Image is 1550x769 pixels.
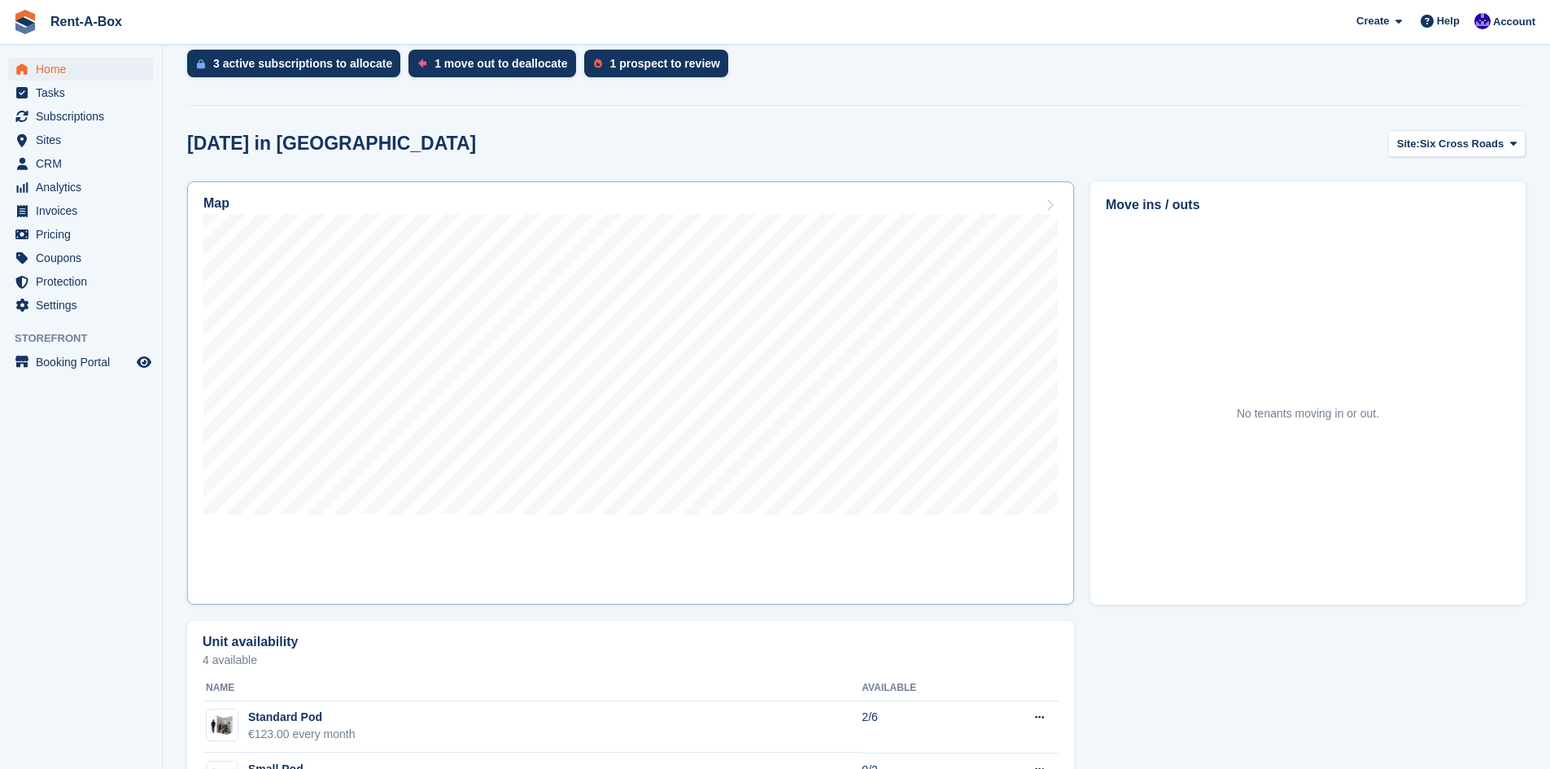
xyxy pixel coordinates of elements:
a: Map [187,181,1074,605]
img: prospect-51fa495bee0391a8d652442698ab0144808aea92771e9ea1ae160a38d050c398.svg [594,59,602,68]
span: Analytics [36,176,133,199]
span: Sites [36,129,133,151]
button: Site: Six Cross Roads [1388,130,1526,157]
span: Create [1356,13,1389,29]
h2: Move ins / outs [1106,195,1510,215]
img: Colin O Shea [1474,13,1491,29]
th: Available [862,675,983,701]
span: Help [1437,13,1460,29]
a: menu [8,58,154,81]
span: Coupons [36,247,133,269]
a: menu [8,129,154,151]
span: Storefront [15,330,162,347]
span: Settings [36,294,133,317]
img: active_subscription_to_allocate_icon-d502201f5373d7db506a760aba3b589e785aa758c864c3986d89f69b8ff3... [197,59,205,69]
a: menu [8,152,154,175]
td: 2/6 [862,701,983,753]
a: Preview store [134,352,154,372]
a: menu [8,176,154,199]
a: 1 prospect to review [584,50,736,85]
span: Subscriptions [36,105,133,128]
h2: Unit availability [203,635,298,649]
span: Booking Portal [36,351,133,374]
a: menu [8,223,154,246]
a: menu [8,351,154,374]
span: Six Cross Roads [1420,136,1504,152]
a: menu [8,105,154,128]
span: Account [1493,14,1535,30]
div: 1 prospect to review [610,57,720,70]
span: Pricing [36,223,133,246]
a: Rent-A-Box [44,8,129,35]
a: menu [8,270,154,293]
h2: [DATE] in [GEOGRAPHIC_DATA] [187,133,476,155]
div: Standard Pod [248,709,356,726]
a: 3 active subscriptions to allocate [187,50,408,85]
a: menu [8,199,154,222]
img: move_outs_to_deallocate_icon-f764333ba52eb49d3ac5e1228854f67142a1ed5810a6f6cc68b1a99e826820c5.svg [418,59,426,68]
span: Tasks [36,81,133,104]
p: 4 available [203,654,1059,666]
span: Protection [36,270,133,293]
a: menu [8,294,154,317]
a: menu [8,81,154,104]
img: stora-icon-8386f47178a22dfd0bd8f6a31ec36ba5ce8667c1dd55bd0f319d3a0aa187defe.svg [13,10,37,34]
th: Name [203,675,862,701]
span: Invoices [36,199,133,222]
img: 30-sqft-unit%20(1).jpg [207,714,238,737]
div: 1 move out to deallocate [434,57,567,70]
div: No tenants moving in or out. [1237,405,1379,422]
a: menu [8,247,154,269]
span: CRM [36,152,133,175]
div: €123.00 every month [248,726,356,743]
h2: Map [203,196,229,211]
span: Site: [1397,136,1420,152]
div: 3 active subscriptions to allocate [213,57,392,70]
span: Home [36,58,133,81]
a: 1 move out to deallocate [408,50,583,85]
